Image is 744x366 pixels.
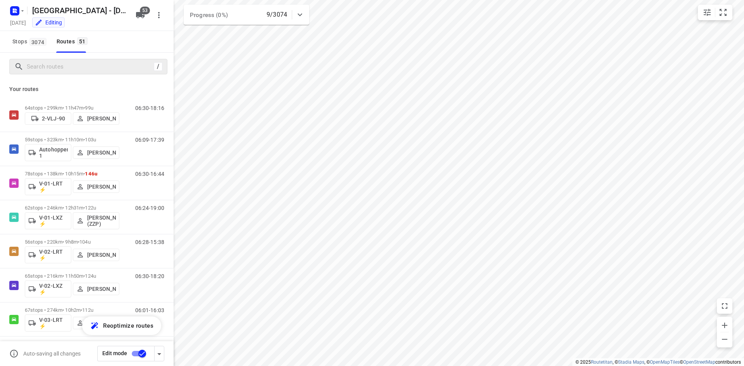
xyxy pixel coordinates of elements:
[135,105,164,111] p: 06:30-18:16
[87,252,116,258] p: [PERSON_NAME]
[154,62,162,71] div: /
[25,314,71,332] button: V-03-LRT ⚡
[25,112,71,125] button: 2-VLJ-90
[25,273,119,279] p: 65 stops • 216km • 11h50m
[25,239,119,245] p: 56 stops • 220km • 9h8m
[25,171,119,177] p: 78 stops • 138km • 10h15m
[618,359,644,365] a: Stadia Maps
[140,7,150,14] span: 53
[87,184,116,190] p: [PERSON_NAME]
[135,307,164,313] p: 06:01-16:03
[155,349,164,358] div: Driver app settings
[133,7,148,23] button: 53
[42,115,65,122] p: 2-VLJ-90
[135,205,164,211] p: 06:24-19:00
[77,37,88,45] span: 51
[85,273,96,279] span: 124u
[35,19,62,26] div: You are currently in edit mode.
[25,178,71,195] button: V-01-LRT ⚡
[23,351,81,357] p: Auto-saving all changes
[102,350,127,356] span: Edit mode
[184,5,309,25] div: Progress (0%)9/3074
[73,212,119,229] button: [PERSON_NAME] (ZZP)
[27,61,154,73] input: Search routes
[85,137,96,143] span: 103u
[591,359,613,365] a: Routetitan
[699,5,715,20] button: Map settings
[9,85,164,93] p: Your routes
[683,359,715,365] a: OpenStreetMap
[135,137,164,143] p: 06:09-17:39
[25,137,119,143] p: 59 stops • 323km • 11h10m
[57,37,90,46] div: Routes
[25,307,119,313] p: 67 stops • 274km • 10h2m
[73,317,119,329] button: [PERSON_NAME]
[39,146,68,159] p: Autohopper 1
[73,112,119,125] button: [PERSON_NAME]
[85,171,97,177] span: 146u
[25,144,71,161] button: Autohopper 1
[650,359,680,365] a: OpenMapTiles
[39,249,68,261] p: V-02-LRT ⚡
[29,38,46,46] span: 3074
[39,283,68,295] p: V-02-LXZ ⚡
[135,239,164,245] p: 06:28-15:38
[7,18,29,27] h5: Project date
[81,307,82,313] span: •
[29,4,129,17] h5: Rename
[79,239,91,245] span: 104u
[575,359,741,365] li: © 2025 , © , © © contributors
[82,307,93,313] span: 112u
[82,316,161,335] button: Reoptimize routes
[85,105,93,111] span: 99u
[87,149,116,156] p: [PERSON_NAME]
[87,286,116,292] p: [PERSON_NAME]
[25,280,71,297] button: V-02-LXZ ⚡
[135,171,164,177] p: 06:30-16:44
[25,205,119,211] p: 62 stops • 246km • 12h31m
[87,115,116,122] p: [PERSON_NAME]
[190,12,228,19] span: Progress (0%)
[83,137,85,143] span: •
[103,321,153,331] span: Reoptimize routes
[25,105,119,111] p: 64 stops • 299km • 11h47m
[83,105,85,111] span: •
[39,180,68,193] p: V-01-LRT ⚡
[135,273,164,279] p: 06:30-18:20
[39,215,68,227] p: V-01-LXZ ⚡
[151,7,167,23] button: More
[715,5,731,20] button: Fit zoom
[25,212,71,229] button: V-01-LXZ ⚡
[12,37,49,46] span: Stops
[87,215,116,227] p: [PERSON_NAME] (ZZP)
[73,146,119,159] button: [PERSON_NAME]
[83,273,85,279] span: •
[25,246,71,263] button: V-02-LRT ⚡
[39,317,68,329] p: V-03-LRT ⚡
[83,171,85,177] span: •
[73,180,119,193] button: [PERSON_NAME]
[83,205,85,211] span: •
[267,10,287,19] p: 9/3074
[85,205,96,211] span: 122u
[73,249,119,261] button: [PERSON_NAME]
[73,283,119,295] button: [PERSON_NAME]
[78,239,79,245] span: •
[698,5,732,20] div: small contained button group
